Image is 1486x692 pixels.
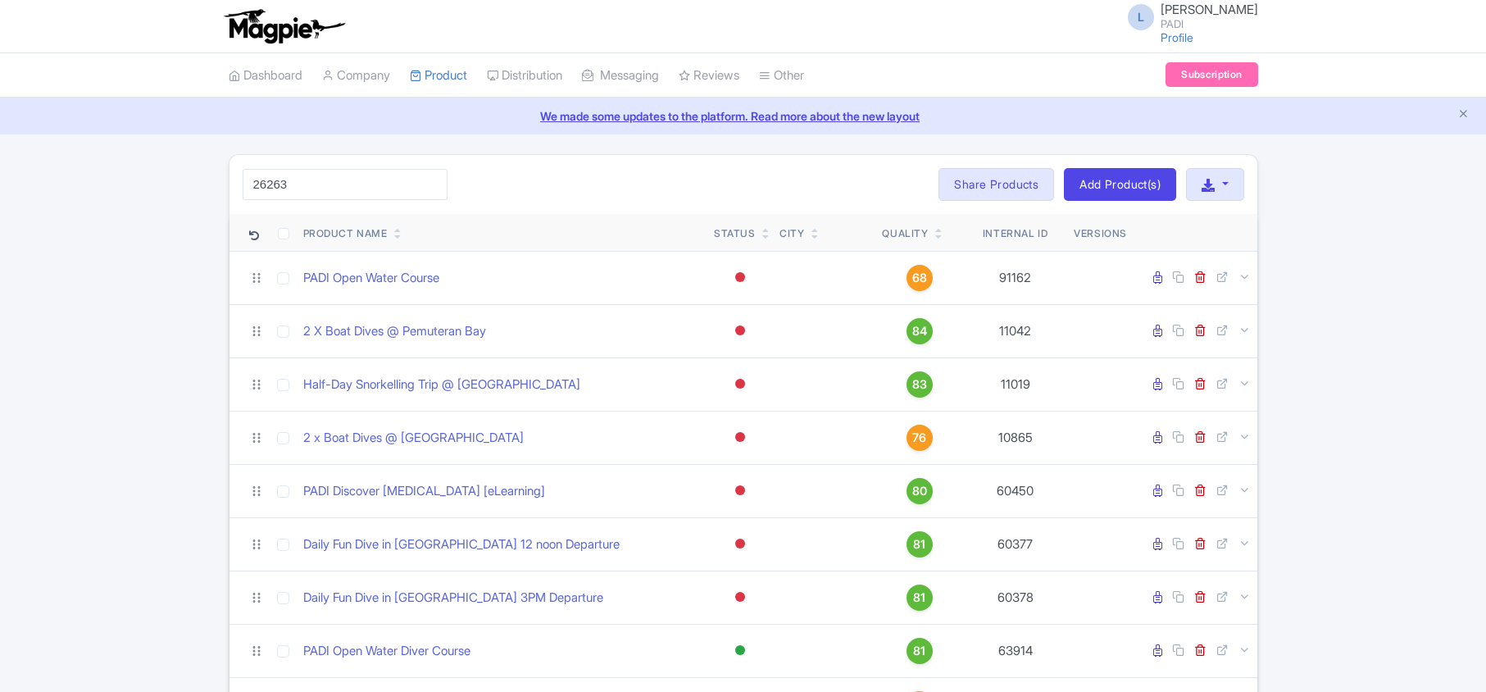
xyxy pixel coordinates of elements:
[303,429,524,448] a: 2 x Boat Dives @ [GEOGRAPHIC_DATA]
[963,357,1067,411] td: 11019
[882,318,957,344] a: 84
[882,226,928,241] div: Quality
[963,411,1067,464] td: 10865
[882,425,957,451] a: 76
[732,319,748,343] div: Inactive
[938,168,1054,201] a: Share Products
[912,376,927,394] span: 83
[1166,62,1257,87] a: Subscription
[882,371,957,398] a: 83
[882,585,957,611] a: 81
[882,478,957,504] a: 80
[732,479,748,503] div: Inactive
[912,322,927,340] span: 84
[1161,30,1193,44] a: Profile
[963,304,1067,357] td: 11042
[912,482,927,500] span: 80
[243,169,448,200] input: Search product name, city, or interal id
[963,517,1067,571] td: 60377
[882,638,957,664] a: 81
[220,8,348,44] img: logo-ab69f6fb50320c5b225c76a69d11143b.png
[732,639,748,662] div: Active
[303,535,620,554] a: Daily Fun Dive in [GEOGRAPHIC_DATA] 12 noon Departure
[1161,2,1258,17] span: [PERSON_NAME]
[732,585,748,609] div: Inactive
[882,265,957,291] a: 68
[759,53,804,98] a: Other
[303,482,545,501] a: PADI Discover [MEDICAL_DATA] [eLearning]
[912,269,927,287] span: 68
[913,642,925,660] span: 81
[963,214,1067,252] th: Internal ID
[714,226,756,241] div: Status
[963,464,1067,517] td: 60450
[913,589,925,607] span: 81
[1118,3,1258,30] a: L [PERSON_NAME] PADI
[487,53,562,98] a: Distribution
[303,322,486,341] a: 2 X Boat Dives @ Pemuteran Bay
[582,53,659,98] a: Messaging
[303,376,580,394] a: Half-Day Snorkelling Trip @ [GEOGRAPHIC_DATA]
[322,53,390,98] a: Company
[1128,4,1154,30] span: L
[732,266,748,289] div: Inactive
[229,53,302,98] a: Dashboard
[303,589,603,608] a: Daily Fun Dive in [GEOGRAPHIC_DATA] 3PM Departure
[963,571,1067,624] td: 60378
[679,53,739,98] a: Reviews
[1067,214,1134,252] th: Versions
[732,532,748,556] div: Inactive
[732,426,748,449] div: Inactive
[732,372,748,396] div: Inactive
[10,107,1476,125] a: We made some updates to the platform. Read more about the new layout
[913,535,925,553] span: 81
[410,53,467,98] a: Product
[1457,106,1470,125] button: Close announcement
[1064,168,1176,201] a: Add Product(s)
[1161,19,1258,30] small: PADI
[303,642,470,661] a: PADI Open Water Diver Course
[779,226,804,241] div: City
[912,429,926,447] span: 76
[963,251,1067,304] td: 91162
[963,624,1067,677] td: 63914
[882,531,957,558] a: 81
[303,226,388,241] div: Product Name
[303,269,439,288] a: PADI Open Water Course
